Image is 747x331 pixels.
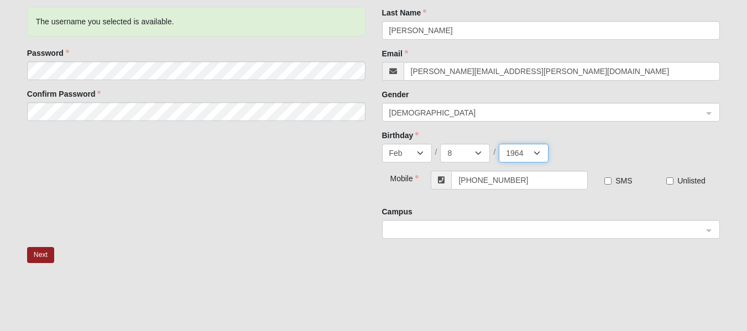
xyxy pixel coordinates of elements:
span: Female [389,107,703,119]
input: Unlisted [666,177,673,185]
span: Unlisted [677,176,706,185]
label: Password [27,48,69,59]
label: Confirm Password [27,88,101,99]
button: Next [27,247,54,263]
span: SMS [615,176,632,185]
label: Gender [382,89,409,100]
span: / [435,146,437,157]
div: Mobile [382,171,410,184]
label: Campus [382,206,412,217]
span: / [493,146,495,157]
label: Last Name [382,7,427,18]
label: Birthday [382,130,419,141]
input: SMS [604,177,612,185]
div: The username you selected is available. [27,7,365,36]
label: Email [382,48,408,59]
